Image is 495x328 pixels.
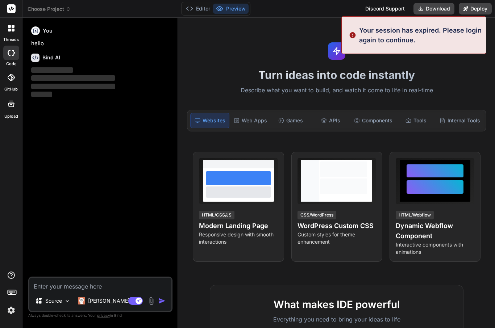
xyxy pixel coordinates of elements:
div: HTML/Webflow [396,211,434,219]
div: Websites [190,113,229,128]
label: code [6,61,16,67]
div: Components [351,113,395,128]
h4: Modern Landing Page [199,221,278,231]
span: ‌ [31,92,52,97]
span: privacy [97,313,110,318]
div: HTML/CSS/JS [199,211,234,219]
div: CSS/WordPress [298,211,336,219]
span: ‌ [31,84,115,89]
span: Choose Project [28,5,71,13]
p: [PERSON_NAME] 4 S.. [88,297,142,304]
div: Web Apps [231,113,270,128]
h6: You [43,27,53,34]
p: Source [45,297,62,304]
p: Everything you need to bring your ideas to life [222,315,452,324]
p: hello [31,39,171,48]
p: Your session has expired. Please login again to continue. [359,25,482,45]
span: ‌ [31,75,115,81]
img: attachment [147,297,155,305]
p: Custom styles for theme enhancement [298,231,376,245]
p: Describe what you want to build, and watch it come to life in real-time [183,86,491,95]
button: Deploy [459,3,492,14]
label: Upload [4,113,18,119]
img: icon [158,297,166,304]
p: Responsive design with smooth interactions [199,231,278,245]
img: Pick Models [64,298,70,304]
div: Discord Support [361,3,409,14]
img: settings [5,304,17,316]
label: threads [3,37,19,43]
img: Claude 4 Sonnet [78,297,85,304]
img: alert [349,25,356,45]
label: GitHub [4,86,18,92]
h4: WordPress Custom CSS [298,221,376,231]
button: Download [413,3,454,14]
div: Games [271,113,310,128]
h6: Bind AI [42,54,60,61]
p: Always double-check its answers. Your in Bind [28,312,172,319]
h2: What makes IDE powerful [222,297,452,312]
h4: Dynamic Webflow Component [396,221,474,241]
button: Preview [213,4,249,14]
div: APIs [311,113,350,128]
span: ‌ [31,67,73,73]
p: Interactive components with animations [396,241,474,256]
h1: Turn ideas into code instantly [183,68,491,81]
div: Internal Tools [437,113,483,128]
div: Tools [397,113,435,128]
button: Editor [183,4,213,14]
